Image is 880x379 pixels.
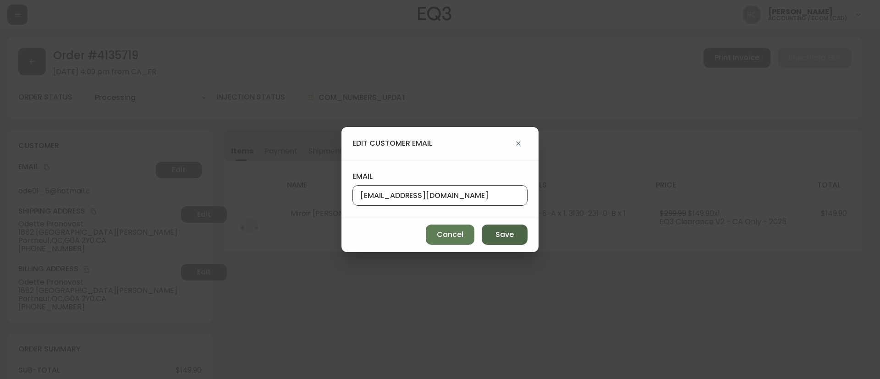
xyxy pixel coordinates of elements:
button: Save [482,225,528,245]
button: Cancel [426,225,474,245]
label: email [352,171,528,181]
span: Save [495,230,514,240]
span: Cancel [437,230,463,240]
h4: edit customer email [352,138,432,148]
